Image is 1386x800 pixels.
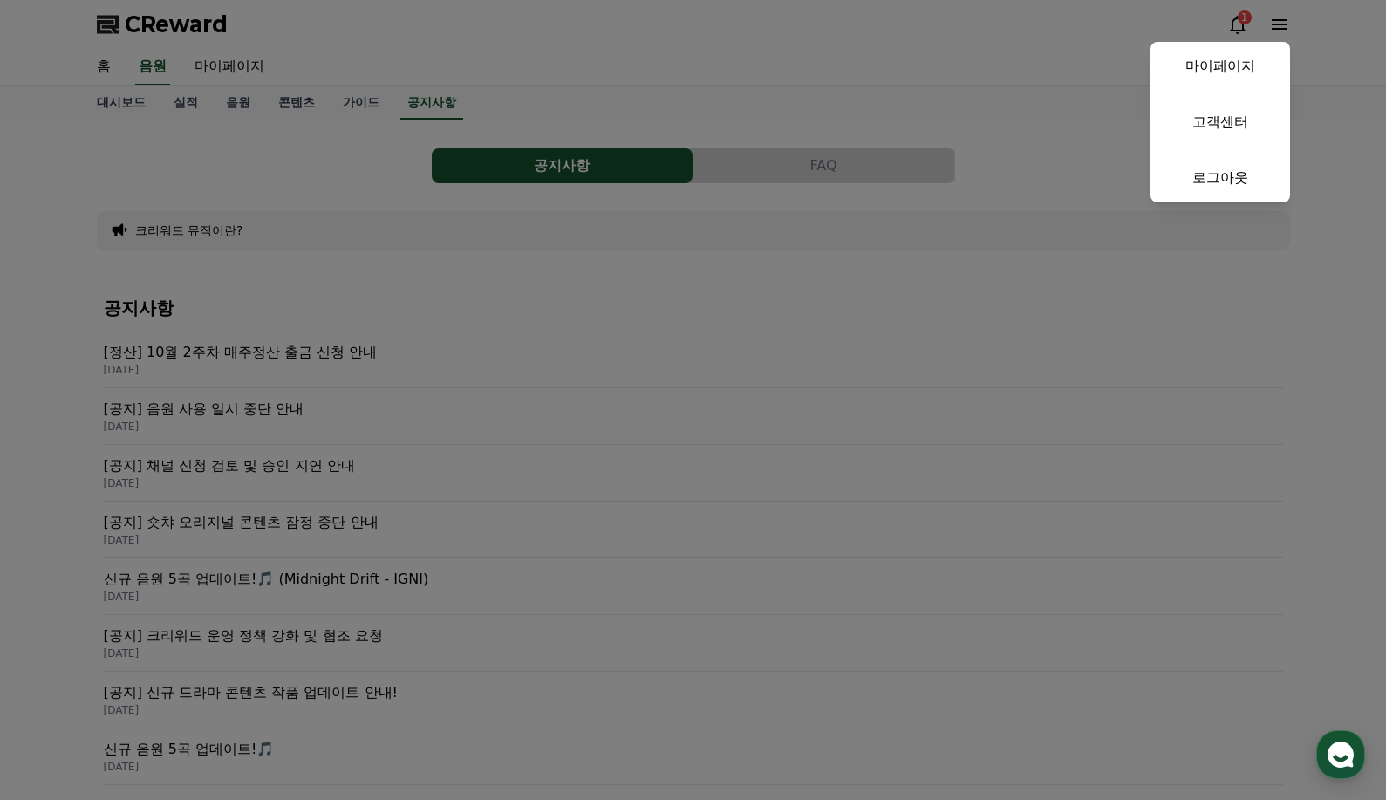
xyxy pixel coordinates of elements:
span: 대화 [160,580,181,594]
button: 마이페이지 고객센터 로그아웃 [1150,42,1290,202]
a: 홈 [5,553,115,597]
a: 설정 [225,553,335,597]
span: 홈 [55,579,65,593]
a: 고객센터 [1150,98,1290,147]
a: 마이페이지 [1150,42,1290,91]
a: 로그아웃 [1150,154,1290,202]
a: 대화 [115,553,225,597]
span: 설정 [270,579,290,593]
